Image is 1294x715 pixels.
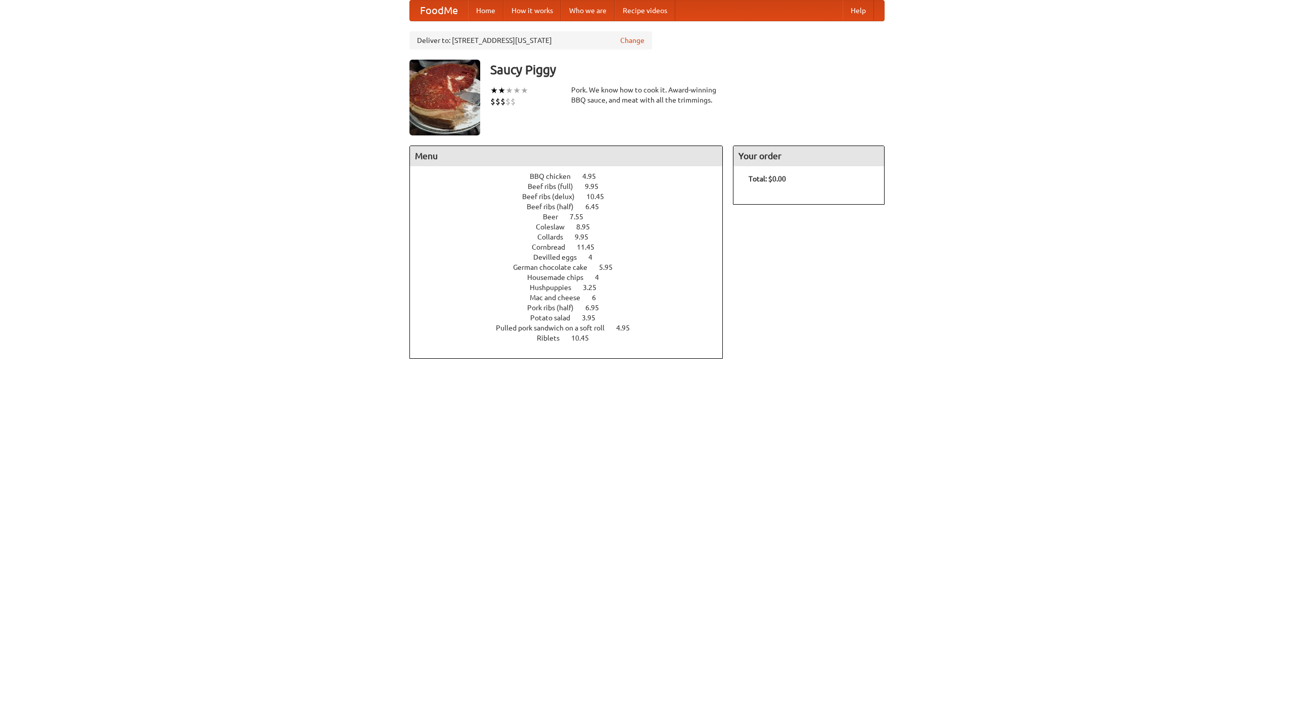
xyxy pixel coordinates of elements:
span: 5.95 [599,263,623,271]
span: Beef ribs (half) [527,203,584,211]
span: 11.45 [577,243,605,251]
li: $ [500,96,505,107]
a: Change [620,35,644,45]
span: Potato salad [530,314,580,322]
span: Collards [537,233,573,241]
li: ★ [521,85,528,96]
span: 8.95 [576,223,600,231]
span: Mac and cheese [530,294,590,302]
span: 10.45 [571,334,599,342]
span: 3.95 [582,314,606,322]
a: Riblets 10.45 [537,334,608,342]
a: Pulled pork sandwich on a soft roll 4.95 [496,324,649,332]
span: Coleslaw [536,223,575,231]
a: Beef ribs (delux) 10.45 [522,193,623,201]
li: $ [495,96,500,107]
span: Pulled pork sandwich on a soft roll [496,324,615,332]
span: 3.25 [583,283,607,292]
span: 9.95 [575,233,598,241]
span: 10.45 [586,193,614,201]
span: Beer [543,213,568,221]
span: 6 [592,294,606,302]
a: Devilled eggs 4 [533,253,611,261]
span: Cornbread [532,243,575,251]
a: Who we are [561,1,615,21]
span: 9.95 [585,182,609,190]
a: Mac and cheese 6 [530,294,615,302]
a: Coleslaw 8.95 [536,223,609,231]
a: FoodMe [410,1,468,21]
h3: Saucy Piggy [490,60,885,80]
h4: Your order [733,146,884,166]
a: Pork ribs (half) 6.95 [527,304,618,312]
span: 4.95 [616,324,640,332]
span: 4 [588,253,603,261]
b: Total: $0.00 [749,175,786,183]
span: Hushpuppies [530,283,581,292]
span: Housemade chips [527,273,593,281]
span: Devilled eggs [533,253,587,261]
li: ★ [498,85,505,96]
span: 6.45 [585,203,609,211]
h4: Menu [410,146,722,166]
li: ★ [513,85,521,96]
span: Beef ribs (full) [528,182,583,190]
li: ★ [505,85,513,96]
a: Beef ribs (half) 6.45 [527,203,618,211]
img: angular.jpg [409,60,480,135]
a: Beef ribs (full) 9.95 [528,182,617,190]
a: Recipe videos [615,1,675,21]
div: Deliver to: [STREET_ADDRESS][US_STATE] [409,31,652,50]
a: Potato salad 3.95 [530,314,614,322]
a: Collards 9.95 [537,233,607,241]
a: How it works [503,1,561,21]
a: Housemade chips 4 [527,273,618,281]
li: $ [490,96,495,107]
a: Cornbread 11.45 [532,243,613,251]
span: Beef ribs (delux) [522,193,585,201]
a: Beer 7.55 [543,213,602,221]
span: 4 [595,273,609,281]
span: 7.55 [570,213,593,221]
div: Pork. We know how to cook it. Award-winning BBQ sauce, and meat with all the trimmings. [571,85,723,105]
li: $ [505,96,511,107]
span: 6.95 [585,304,609,312]
a: Home [468,1,503,21]
a: German chocolate cake 5.95 [513,263,631,271]
li: ★ [490,85,498,96]
a: BBQ chicken 4.95 [530,172,615,180]
a: Hushpuppies 3.25 [530,283,615,292]
span: Riblets [537,334,570,342]
span: German chocolate cake [513,263,597,271]
span: Pork ribs (half) [527,304,584,312]
a: Help [843,1,874,21]
li: $ [511,96,516,107]
span: BBQ chicken [530,172,581,180]
span: 4.95 [582,172,606,180]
